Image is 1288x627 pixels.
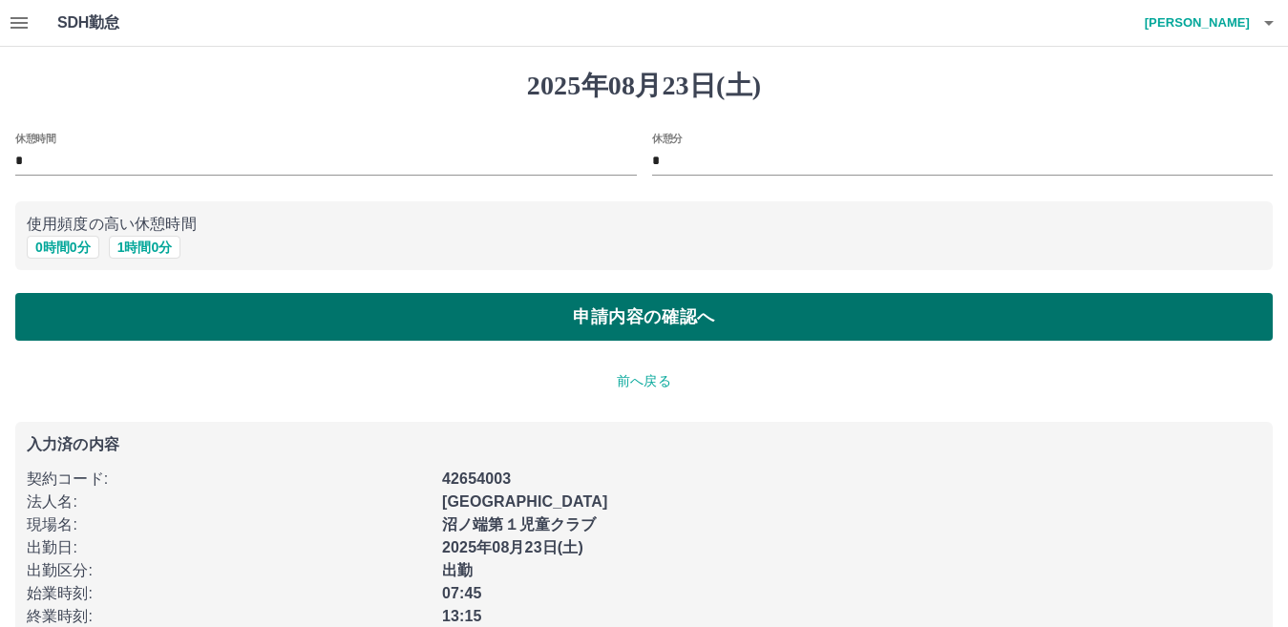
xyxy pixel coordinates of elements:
p: 法人名 : [27,491,431,513]
label: 休憩分 [652,131,683,145]
p: 出勤区分 : [27,559,431,582]
p: 前へ戻る [15,371,1273,391]
p: 出勤日 : [27,536,431,559]
p: 現場名 : [27,513,431,536]
p: 契約コード : [27,468,431,491]
p: 使用頻度の高い休憩時間 [27,213,1261,236]
button: 1時間0分 [109,236,181,259]
h1: 2025年08月23日(土) [15,70,1273,102]
b: 沼ノ端第１児童クラブ [442,516,597,533]
b: 42654003 [442,470,511,487]
p: 入力済の内容 [27,437,1261,452]
b: 13:15 [442,608,482,624]
button: 0時間0分 [27,236,99,259]
label: 休憩時間 [15,131,55,145]
button: 申請内容の確認へ [15,293,1273,341]
b: 07:45 [442,585,482,601]
b: 2025年08月23日(土) [442,539,583,555]
b: 出勤 [442,562,473,578]
b: [GEOGRAPHIC_DATA] [442,493,608,510]
p: 始業時刻 : [27,582,431,605]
